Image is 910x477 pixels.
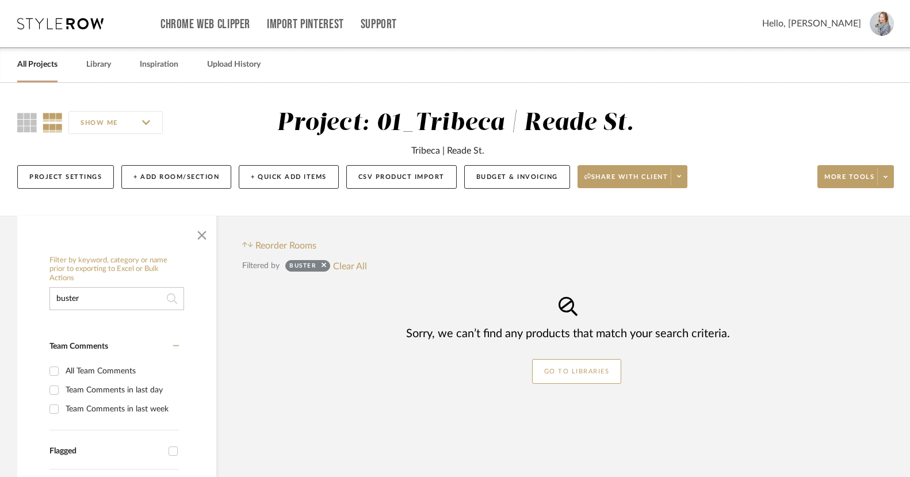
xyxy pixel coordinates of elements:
[121,165,231,189] button: + Add Room/Section
[346,165,457,189] button: CSV Product Import
[277,111,634,135] div: Project: 01_Tribeca | Reade St.
[762,17,861,30] span: Hello, [PERSON_NAME]
[242,326,894,342] div: Sorry, we can’t find any products that match your search criteria.
[160,20,250,29] a: Chrome Web Clipper
[86,57,111,72] a: Library
[464,165,570,189] button: Budget & Invoicing
[870,12,894,36] img: avatar
[824,173,874,190] span: More tools
[49,256,184,283] h6: Filter by keyword, category or name prior to exporting to Excel or Bulk Actions
[333,258,367,273] button: Clear All
[17,165,114,189] button: Project Settings
[411,144,484,158] div: Tribeca | Reade St.
[289,262,316,273] div: buster
[532,359,622,384] a: GO TO LIBRARIES
[17,57,58,72] a: All Projects
[255,239,316,253] span: Reorder Rooms
[817,165,894,188] button: More tools
[140,57,178,72] a: Inspiration
[584,173,668,190] span: Share with client
[49,342,108,350] span: Team Comments
[242,260,280,272] div: Filtered by
[49,287,184,310] input: Search within 0 results
[578,165,688,188] button: Share with client
[361,20,397,29] a: Support
[66,381,176,399] div: Team Comments in last day
[66,400,176,418] div: Team Comments in last week
[190,222,213,245] button: Close
[207,57,261,72] a: Upload History
[49,447,163,456] div: Flagged
[66,362,176,380] div: All Team Comments
[267,20,344,29] a: Import Pinterest
[239,165,339,189] button: + Quick Add Items
[242,239,316,253] button: Reorder Rooms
